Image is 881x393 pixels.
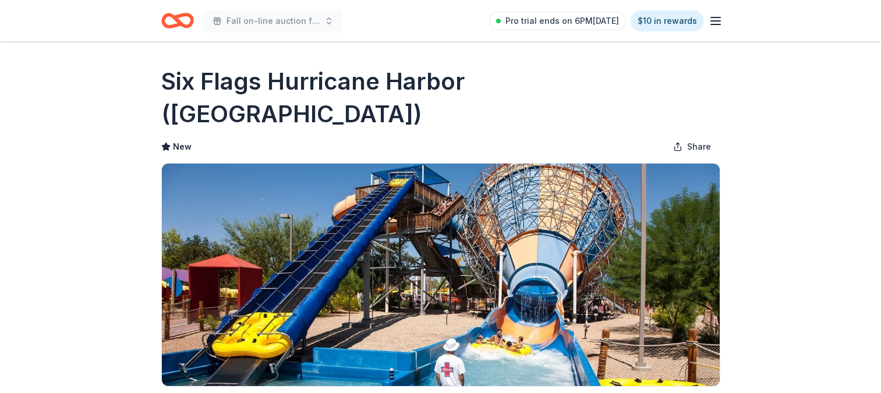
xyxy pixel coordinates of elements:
button: Fall on-line auction fundraiser [203,9,343,33]
a: Home [161,7,194,34]
button: Share [664,135,720,158]
a: $10 in rewards [631,10,704,31]
span: New [173,140,192,154]
span: Fall on-line auction fundraiser [227,14,320,28]
h1: Six Flags Hurricane Harbor ([GEOGRAPHIC_DATA]) [161,65,720,130]
a: Pro trial ends on 6PM[DATE] [489,12,626,30]
span: Pro trial ends on 6PM[DATE] [505,14,619,28]
img: Image for Six Flags Hurricane Harbor (Phoenix) [162,164,720,386]
span: Share [687,140,711,154]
